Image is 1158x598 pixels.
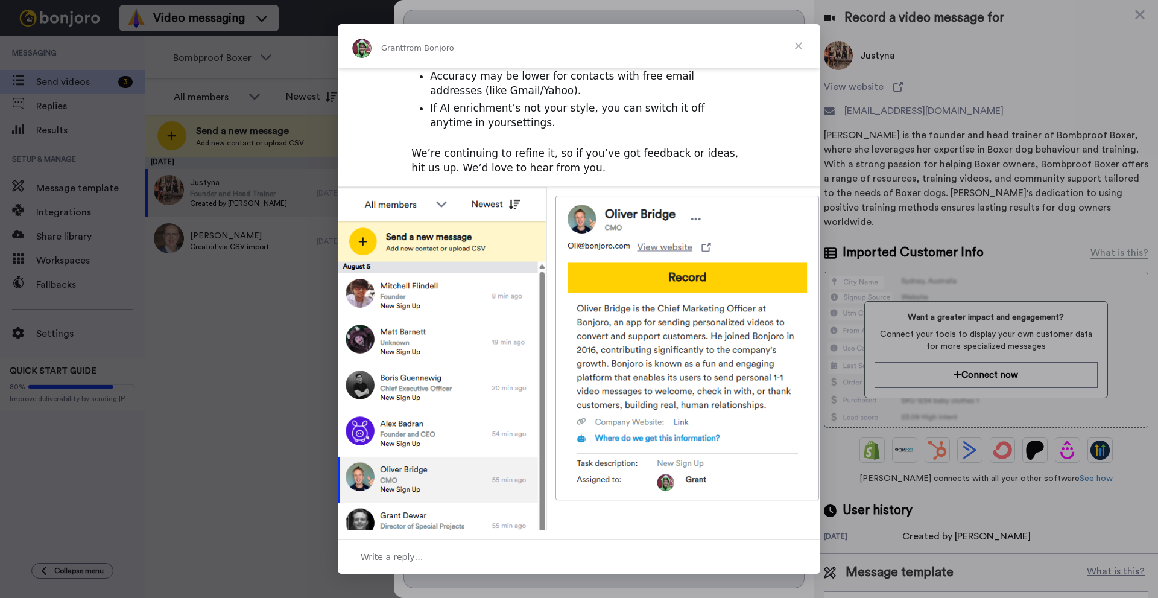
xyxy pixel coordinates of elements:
[403,43,454,52] span: from Bonjoro
[430,101,747,130] li: If AI enrichment’s not your style, you can switch it off anytime in your .
[430,69,747,98] li: Accuracy may be lower for contacts with free email addresses (like Gmail/Yahoo).
[381,43,403,52] span: Grant
[511,116,552,129] a: settings
[352,39,372,58] img: Profile image for Grant
[777,24,820,68] span: Close
[361,549,423,565] span: Write a reply…
[411,147,747,176] div: We’re continuing to refine it, so if you’ve got feedback or ideas, hit us up. We’d love to hear f...
[338,539,820,574] div: Open conversation and reply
